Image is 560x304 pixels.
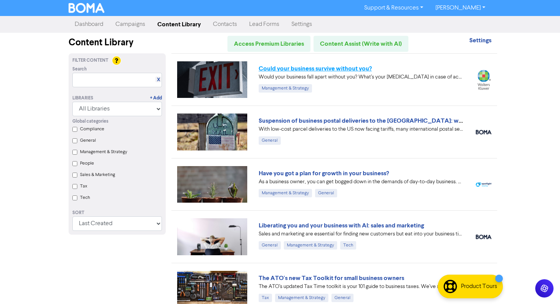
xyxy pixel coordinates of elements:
label: General [80,137,96,144]
div: Management & Strategy [284,241,337,250]
div: Content Library [69,36,166,50]
div: Tech [340,241,356,250]
label: Management & Strategy [80,149,127,155]
div: Filter Content [72,57,162,64]
img: spotlight [476,182,491,187]
div: Libraries [72,95,93,102]
img: boma [476,130,491,134]
div: Sales and marketing are essential for finding new customers but eat into your business time. We e... [259,230,464,238]
a: X [157,77,160,83]
div: With low-cost parcel deliveries to the US now facing tariffs, many international postal services ... [259,125,464,133]
a: [PERSON_NAME] [429,2,491,14]
div: Management & Strategy [259,84,312,93]
strong: Settings [469,37,491,44]
div: Sort [72,210,162,216]
div: General [315,189,337,197]
a: Contacts [207,17,243,32]
img: BOMA Logo [69,3,104,13]
div: The ATO’s updated Tax Time toolkit is your 101 guide to business taxes. We’ve summarised the key ... [259,283,464,291]
label: People [80,160,94,167]
a: Liberating you and your business with AI: sales and marketing [259,222,424,229]
a: The ATO's new Tax Toolkit for small business owners [259,274,404,282]
a: Lead Forms [243,17,285,32]
span: Search [72,66,87,73]
a: Content Assist (Write with AI) [314,36,408,52]
a: Suspension of business postal deliveries to the [GEOGRAPHIC_DATA]: what options do you have? [259,117,527,125]
a: Content Library [151,17,207,32]
a: Dashboard [69,17,109,32]
a: Could your business survive without you? [259,65,372,72]
div: Tax [259,294,272,302]
div: General [259,136,281,145]
a: Settings [469,38,491,44]
label: Tax [80,183,87,190]
div: Management & Strategy [275,294,328,302]
iframe: Chat Widget [522,267,560,304]
div: Would your business fall apart without you? What’s your Plan B in case of accident, illness, or j... [259,73,464,81]
img: boma [476,235,491,239]
img: wolterskluwer [476,70,491,90]
a: Campaigns [109,17,151,32]
div: Management & Strategy [259,189,312,197]
a: Support & Resources [358,2,429,14]
a: Have you got a plan for growth in your business? [259,170,389,177]
a: + Add [150,95,162,102]
label: Tech [80,194,90,201]
div: As a business owner, you can get bogged down in the demands of day-to-day business. We can help b... [259,178,464,186]
label: Sales & Marketing [80,171,115,178]
label: Compliance [80,126,104,133]
div: General [259,241,281,250]
a: Settings [285,17,318,32]
div: Global categories [72,118,162,125]
a: Access Premium Libraries [227,36,310,52]
div: General [331,294,354,302]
